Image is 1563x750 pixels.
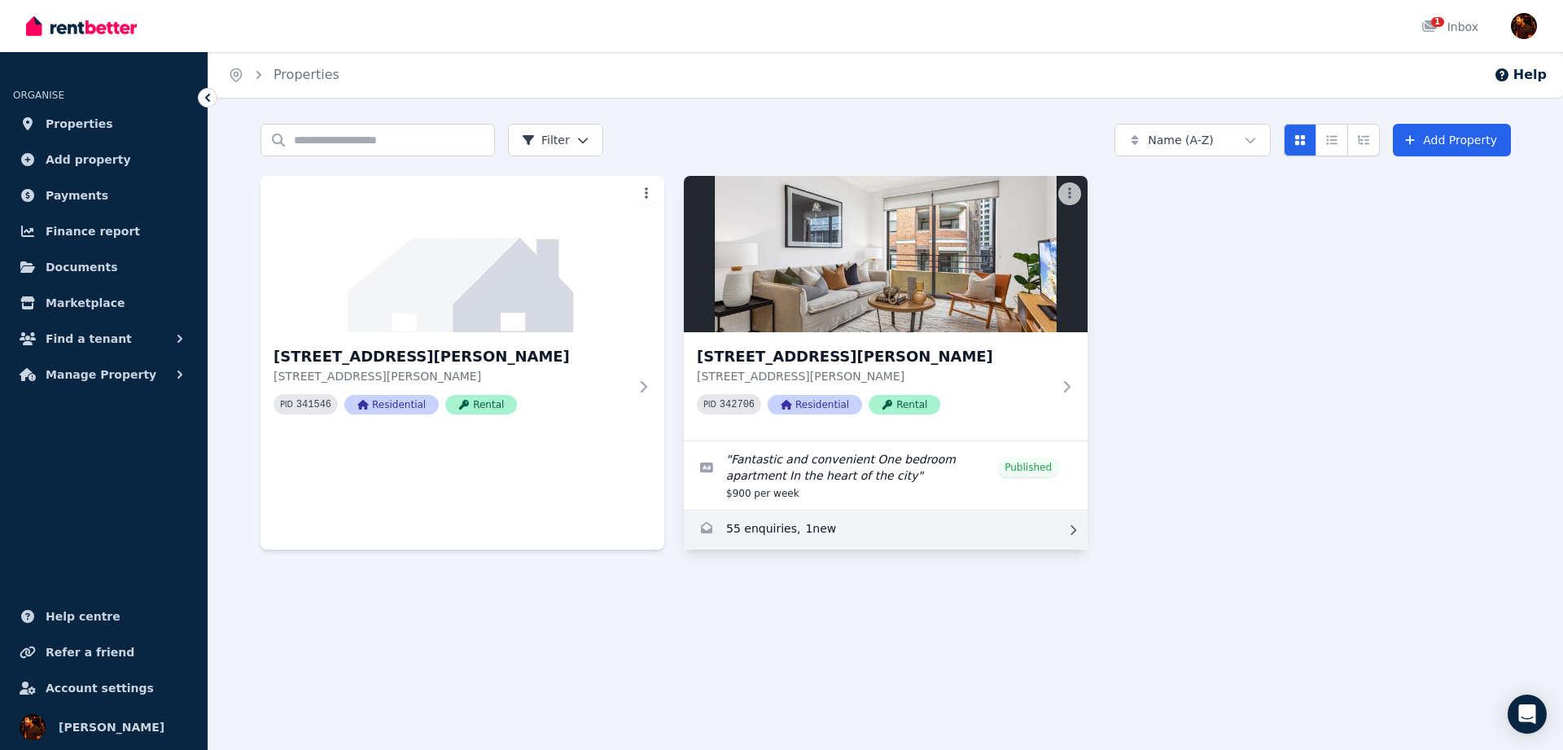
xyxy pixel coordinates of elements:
button: Manage Property [13,358,195,391]
span: Marketplace [46,293,125,313]
span: Find a tenant [46,329,132,349]
div: View options [1284,124,1380,156]
span: Residential [768,395,862,414]
button: Find a tenant [13,322,195,355]
a: 7/37-51 Foster Street, Surry Hills[STREET_ADDRESS][PERSON_NAME][STREET_ADDRESS][PERSON_NAME]PID 3... [260,176,664,441]
span: Finance report [46,221,140,241]
span: Properties [46,114,113,134]
span: Payments [46,186,108,205]
span: Rental [869,395,940,414]
a: Documents [13,251,195,283]
span: Help centre [46,607,120,626]
button: Filter [508,124,603,156]
button: More options [1058,182,1081,205]
a: 7/37-51 Foster Street, Surry Hills[STREET_ADDRESS][PERSON_NAME][STREET_ADDRESS][PERSON_NAME]PID 3... [684,176,1088,441]
span: Refer a friend [46,643,134,662]
small: PID [703,400,716,409]
button: Name (A-Z) [1114,124,1271,156]
p: [STREET_ADDRESS][PERSON_NAME] [697,368,1052,384]
p: [STREET_ADDRESS][PERSON_NAME] [274,368,628,384]
button: Help [1494,65,1547,85]
div: Open Intercom Messenger [1508,695,1547,734]
a: Properties [13,107,195,140]
span: 1 [1431,17,1444,27]
img: 7/37-51 Foster Street, Surry Hills [260,176,664,332]
nav: Breadcrumb [208,52,359,98]
a: Help centre [13,600,195,633]
span: Rental [445,395,517,414]
img: 7/37-51 Foster Street, Surry Hills [684,176,1088,332]
img: RentBetter [26,14,137,38]
a: Marketplace [13,287,195,319]
a: Add property [13,143,195,176]
img: Sergio Lourenco da Silva [20,714,46,740]
span: [PERSON_NAME] [59,717,164,737]
h3: [STREET_ADDRESS][PERSON_NAME] [697,345,1052,368]
span: Documents [46,257,118,277]
span: Name (A-Z) [1148,132,1214,148]
div: Inbox [1421,19,1478,35]
button: Expanded list view [1347,124,1380,156]
a: Finance report [13,215,195,248]
span: ORGANISE [13,90,64,101]
button: Card view [1284,124,1316,156]
span: Account settings [46,678,154,698]
a: Edit listing: Fantastic and convenient One bedroom apartment In the heart of the city [684,441,1088,510]
span: Residential [344,395,439,414]
span: Manage Property [46,365,156,384]
small: PID [280,400,293,409]
img: Sergio Lourenco da Silva [1511,13,1537,39]
code: 341546 [296,399,331,410]
span: Add property [46,150,131,169]
h3: [STREET_ADDRESS][PERSON_NAME] [274,345,628,368]
a: Refer a friend [13,636,195,669]
a: Payments [13,179,195,212]
span: Filter [522,132,570,148]
button: Compact list view [1316,124,1348,156]
code: 342706 [720,399,755,410]
a: Add Property [1393,124,1511,156]
a: Account settings [13,672,195,704]
a: Enquiries for 7/37-51 Foster Street, Surry Hills [684,511,1088,550]
button: More options [635,182,658,205]
a: Properties [274,67,339,82]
